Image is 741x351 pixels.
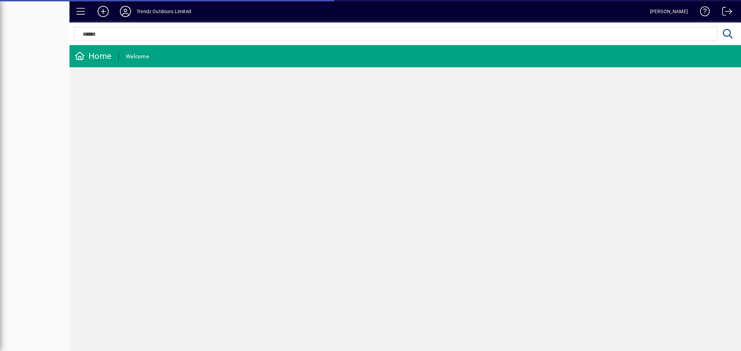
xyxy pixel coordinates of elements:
button: Profile [114,5,137,18]
div: [PERSON_NAME] [650,6,688,17]
div: Welcome [126,51,149,62]
a: Logout [717,1,732,24]
button: Add [92,5,114,18]
a: Knowledge Base [695,1,710,24]
div: Home [75,51,112,62]
div: Trendz Outdoors Limited [137,6,191,17]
